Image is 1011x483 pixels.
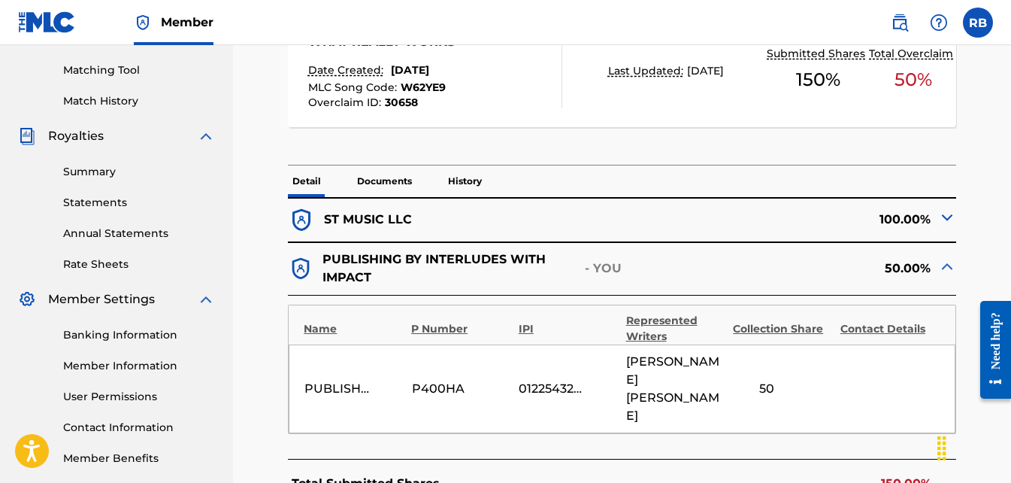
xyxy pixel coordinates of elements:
p: Last Updated: [608,63,687,79]
div: Represented Writers [626,313,726,345]
a: Rate Sheets [63,257,215,272]
img: expand-cell-toggle [938,208,956,226]
div: Name [304,321,404,337]
iframe: Chat Widget [936,411,1011,483]
a: Member Benefits [63,451,215,466]
div: 50.00% [622,251,956,287]
p: ST MUSIC LLC [324,211,412,229]
img: Top Rightsholder [134,14,152,32]
a: Contact Information [63,420,215,436]
span: Overclaim ID : [308,96,385,109]
img: dfb38c8551f6dcc1ac04.svg [288,256,313,281]
span: W62YE9 [401,80,446,94]
a: Statements [63,195,215,211]
span: [PERSON_NAME] [PERSON_NAME] [626,353,725,425]
img: expand [197,290,215,308]
p: Submitted Shares [767,46,869,62]
div: Collection Share [733,321,833,337]
a: Summary [63,164,215,180]
span: [DATE] [687,64,724,77]
div: User Menu [963,8,993,38]
p: - YOU [585,260,622,278]
img: help [930,14,948,32]
span: 30658 [385,96,418,109]
div: 100.00% [622,207,956,234]
span: MLC Song Code : [308,80,401,94]
p: Detail [288,166,325,197]
img: search [891,14,909,32]
img: expand [197,127,215,145]
p: History [443,166,486,197]
p: Total Overclaim [869,46,957,62]
img: Royalties [18,127,36,145]
img: Member Settings [18,290,36,308]
span: Member [161,14,213,31]
span: Royalties [48,127,104,145]
span: Member Settings [48,290,155,308]
span: [DATE] [391,63,429,77]
span: 50 % [894,66,932,93]
p: Documents [353,166,416,197]
a: Match History [63,93,215,109]
iframe: Resource Center [969,289,1011,410]
a: Public Search [885,8,915,38]
div: IPI [519,321,619,337]
span: 150 % [796,66,840,93]
img: expand-cell-toggle [938,257,956,275]
div: Drag [930,426,954,471]
a: WHAT REALLY WORKSDate Created:[DATE]MLC Song Code:W62YE9Overclaim ID:30658 OverclaimLast Updated:... [288,14,955,127]
a: Member Information [63,358,215,374]
a: Banking Information [63,327,215,343]
div: P Number [411,321,511,337]
img: MLC Logo [18,11,76,33]
a: User Permissions [63,389,215,405]
div: Contact Details [840,321,940,337]
p: PUBLISHING BY INTERLUDES WITH IMPACT [322,251,581,287]
img: dfb38c8551f6dcc1ac04.svg [288,207,315,234]
p: Date Created: [308,62,387,78]
a: Annual Statements [63,226,215,241]
a: Matching Tool [63,62,215,78]
div: Help [924,8,954,38]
